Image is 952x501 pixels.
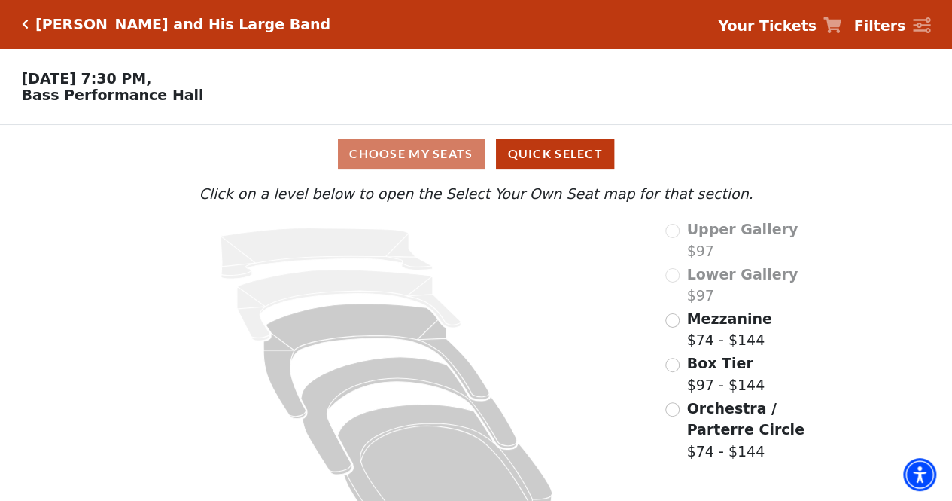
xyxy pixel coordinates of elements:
input: Box Tier$97 - $144 [665,358,680,372]
strong: Filters [853,17,905,34]
h5: [PERSON_NAME] and His Large Band [35,16,330,33]
path: Upper Gallery - Seats Available: 0 [221,228,433,280]
label: $97 [686,218,798,261]
span: Lower Gallery [686,266,798,283]
span: Mezzanine [686,310,771,327]
button: Quick Select [496,139,614,169]
label: $97 [686,264,798,307]
label: $74 - $144 [686,398,822,463]
a: Filters [853,15,930,37]
input: Mezzanine$74 - $144 [665,313,680,328]
label: $74 - $144 [686,308,771,351]
strong: Your Tickets [718,17,817,34]
span: Upper Gallery [686,221,798,237]
p: Click on a level below to open the Select Your Own Seat map for that section. [129,183,822,205]
div: Accessibility Menu [903,458,936,491]
span: Orchestra / Parterre Circle [686,400,804,438]
path: Lower Gallery - Seats Available: 0 [237,270,461,341]
a: Your Tickets [718,15,841,37]
span: Box Tier [686,355,753,371]
input: Orchestra / Parterre Circle$74 - $144 [665,402,680,417]
label: $97 - $144 [686,353,765,396]
a: Click here to go back to filters [22,19,29,29]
